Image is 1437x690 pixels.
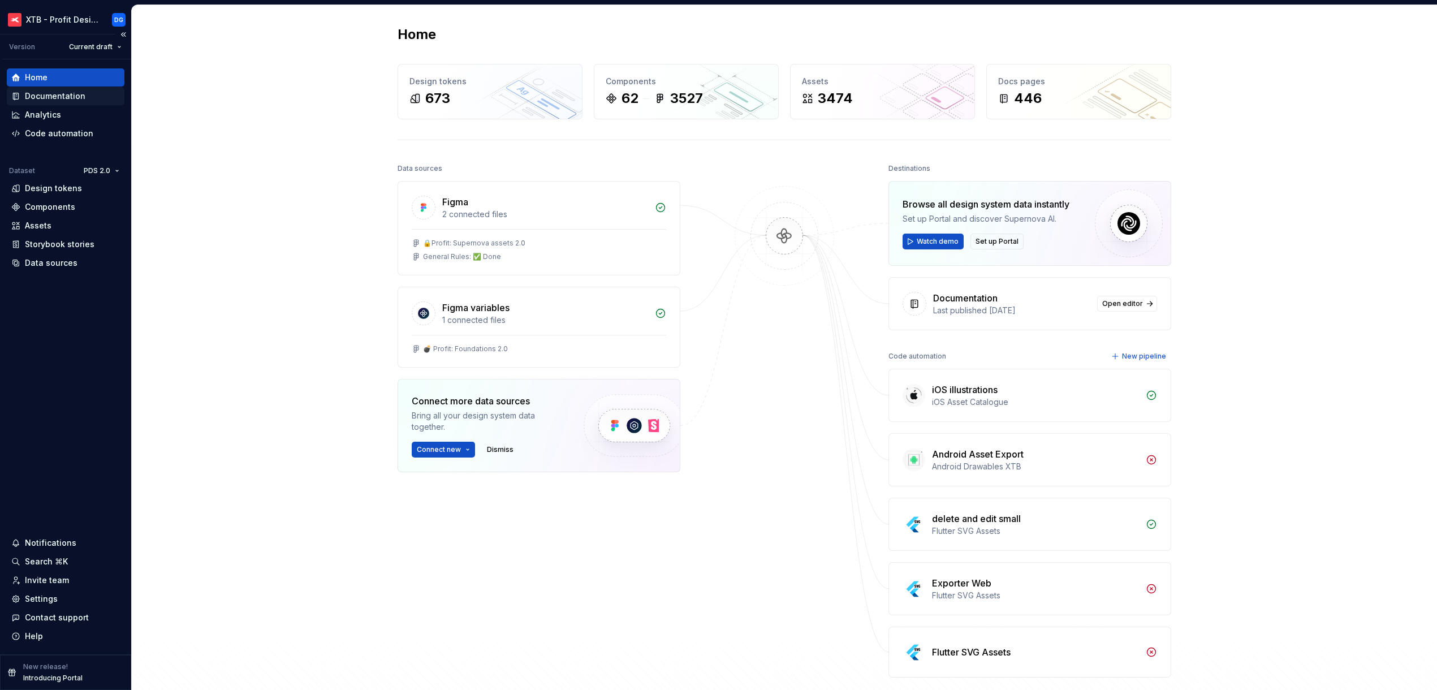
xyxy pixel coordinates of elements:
div: 💣 Profit: Foundations 2.0 [423,344,508,353]
div: Documentation [933,291,998,305]
button: New pipeline [1108,348,1171,364]
div: Android Drawables XTB [932,461,1139,472]
div: 1 connected files [442,314,648,326]
div: iOS Asset Catalogue [932,396,1139,408]
a: Figma variables1 connected files💣 Profit: Foundations 2.0 [398,287,680,368]
img: 69bde2f7-25a0-4577-ad58-aa8b0b39a544.png [8,13,21,27]
div: Components [606,76,767,87]
span: Set up Portal [976,237,1019,246]
button: Connect new [412,442,475,458]
a: Settings [7,590,124,608]
a: Components623527 [594,64,779,119]
div: 2 connected files [442,209,648,220]
span: Dismiss [487,445,513,454]
a: Analytics [7,106,124,124]
div: Connect more data sources [412,394,564,408]
div: Settings [25,593,58,605]
a: Invite team [7,571,124,589]
div: 446 [1014,89,1042,107]
button: Current draft [64,39,127,55]
div: Android Asset Export [932,447,1024,461]
span: Watch demo [917,237,959,246]
div: Analytics [25,109,61,120]
div: Flutter SVG Assets [932,645,1011,659]
button: Dismiss [482,442,519,458]
div: Storybook stories [25,239,94,250]
div: Set up Portal and discover Supernova AI. [903,213,1069,225]
span: PDS 2.0 [84,166,110,175]
div: Data sources [25,257,77,269]
div: Flutter SVG Assets [932,590,1139,601]
div: Figma variables [442,301,510,314]
a: Open editor [1097,296,1157,312]
p: New release! [23,662,68,671]
a: Docs pages446 [986,64,1171,119]
div: Last published [DATE] [933,305,1090,316]
div: Dataset [9,166,35,175]
span: Current draft [69,42,113,51]
a: Design tokens673 [398,64,582,119]
div: Version [9,42,35,51]
span: Open editor [1102,299,1143,308]
div: Data sources [398,161,442,176]
button: Collapse sidebar [115,27,131,42]
div: 3527 [670,89,703,107]
a: Home [7,68,124,87]
div: 673 [425,89,450,107]
div: Code automation [25,128,93,139]
button: XTB - Profit Design SystemDG [2,7,129,32]
p: Introducing Portal [23,674,83,683]
a: Assets3474 [790,64,975,119]
div: Destinations [888,161,930,176]
div: DG [114,15,123,24]
a: Components [7,198,124,216]
a: Assets [7,217,124,235]
span: New pipeline [1122,352,1166,361]
div: Home [25,72,48,83]
a: Figma2 connected files🔒Profit: Supernova assets 2.0General Rules: ✅ Done [398,181,680,275]
button: Contact support [7,609,124,627]
div: Code automation [888,348,946,364]
button: Watch demo [903,234,964,249]
a: Design tokens [7,179,124,197]
div: XTB - Profit Design System [26,14,98,25]
div: Assets [25,220,51,231]
a: Data sources [7,254,124,272]
button: Help [7,627,124,645]
span: Connect new [417,445,461,454]
a: Code automation [7,124,124,143]
div: 62 [622,89,638,107]
div: General Rules: ✅ Done [423,252,501,261]
button: Notifications [7,534,124,552]
div: Notifications [25,537,76,549]
div: Help [25,631,43,642]
div: Search ⌘K [25,556,68,567]
button: PDS 2.0 [79,163,124,179]
div: Invite team [25,575,69,586]
div: Contact support [25,612,89,623]
div: Figma [442,195,468,209]
div: iOS illustrations [932,383,998,396]
div: Exporter Web [932,576,991,590]
div: Components [25,201,75,213]
h2: Home [398,25,436,44]
div: Assets [802,76,963,87]
div: Design tokens [409,76,571,87]
div: Bring all your design system data together. [412,410,564,433]
div: Design tokens [25,183,82,194]
div: Docs pages [998,76,1159,87]
div: delete and edit small [932,512,1021,525]
div: 🔒Profit: Supernova assets 2.0 [423,239,525,248]
button: Search ⌘K [7,553,124,571]
div: Documentation [25,90,85,102]
div: Browse all design system data instantly [903,197,1069,211]
button: Set up Portal [970,234,1024,249]
div: Flutter SVG Assets [932,525,1139,537]
div: 3474 [818,89,853,107]
a: Documentation [7,87,124,105]
a: Storybook stories [7,235,124,253]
